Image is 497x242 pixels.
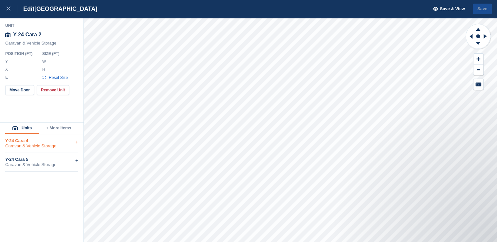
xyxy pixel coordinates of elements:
[5,85,34,95] button: Move Door
[5,41,79,49] div: Caravan & Vehicle Storage
[5,123,39,134] button: Units
[473,4,492,14] button: Save
[5,29,79,41] div: Y-24 Cara 2
[430,4,465,14] button: Save & View
[75,157,78,165] div: +
[5,51,37,56] div: Position ( FT )
[75,138,78,146] div: +
[5,162,78,167] div: Caravan & Vehicle Storage
[17,5,97,13] div: Edit [GEOGRAPHIC_DATA]
[5,157,78,162] div: Y-24 Cara 5
[5,59,9,64] label: Y
[37,85,69,95] button: Remove Unit
[5,134,78,153] div: Y-24 Cara 4Caravan & Vehicle Storage+
[42,51,71,56] div: Size ( FT )
[39,123,78,134] button: + More Items
[42,67,46,72] label: H
[5,138,78,143] div: Y-24 Cara 4
[5,143,78,149] div: Caravan & Vehicle Storage
[6,76,8,79] img: angle-icn.0ed2eb85.svg
[440,6,465,12] span: Save & View
[5,153,78,172] div: Y-24 Cara 5Caravan & Vehicle Storage+
[5,23,79,28] div: Unit
[42,59,46,64] label: W
[5,67,9,72] label: X
[48,75,68,81] span: Reset Size
[473,54,483,65] button: Zoom In
[473,79,483,90] button: Keyboard Shortcuts
[473,65,483,75] button: Zoom Out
